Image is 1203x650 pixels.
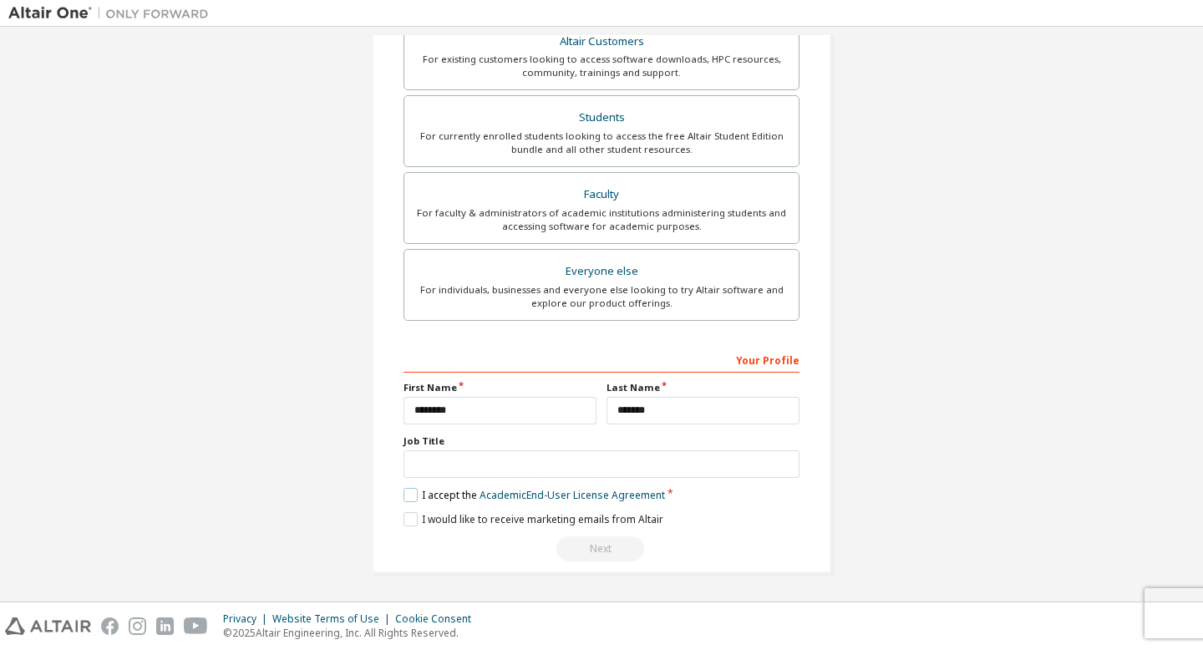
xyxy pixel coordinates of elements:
[223,626,481,640] p: © 2025 Altair Engineering, Inc. All Rights Reserved.
[156,617,174,635] img: linkedin.svg
[272,612,395,626] div: Website Terms of Use
[404,536,799,561] div: Read and acccept EULA to continue
[414,30,789,53] div: Altair Customers
[414,283,789,310] div: For individuals, businesses and everyone else looking to try Altair software and explore our prod...
[480,488,665,502] a: Academic End-User License Agreement
[414,183,789,206] div: Faculty
[395,612,481,626] div: Cookie Consent
[184,617,208,635] img: youtube.svg
[404,346,799,373] div: Your Profile
[414,206,789,233] div: For faculty & administrators of academic institutions administering students and accessing softwa...
[8,5,217,22] img: Altair One
[5,617,91,635] img: altair_logo.svg
[414,53,789,79] div: For existing customers looking to access software downloads, HPC resources, community, trainings ...
[223,612,272,626] div: Privacy
[414,106,789,129] div: Students
[129,617,146,635] img: instagram.svg
[414,260,789,283] div: Everyone else
[404,488,665,502] label: I accept the
[404,381,596,394] label: First Name
[404,512,663,526] label: I would like to receive marketing emails from Altair
[414,129,789,156] div: For currently enrolled students looking to access the free Altair Student Edition bundle and all ...
[404,434,799,448] label: Job Title
[607,381,799,394] label: Last Name
[101,617,119,635] img: facebook.svg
